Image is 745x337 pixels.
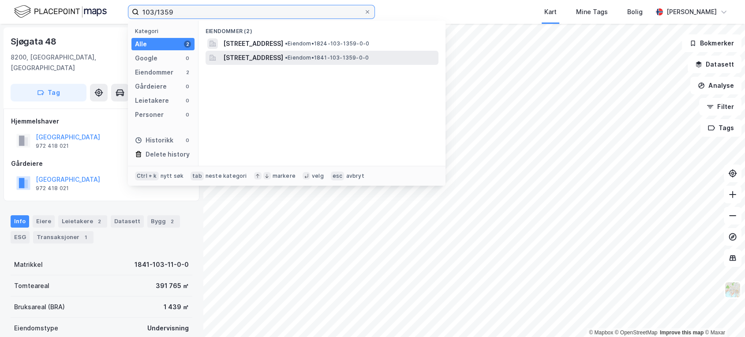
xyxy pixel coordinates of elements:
[135,28,195,34] div: Kategori
[95,217,104,226] div: 2
[11,231,30,243] div: ESG
[191,172,204,180] div: tab
[331,172,344,180] div: esc
[14,259,43,270] div: Matrikkel
[690,77,741,94] button: Analyse
[36,142,69,150] div: 972 418 021
[168,217,176,226] div: 2
[285,54,288,61] span: •
[285,54,369,61] span: Eiendom • 1841-103-1359-0-0
[135,259,189,270] div: 1841-103-11-0-0
[184,111,191,118] div: 0
[206,172,247,180] div: neste kategori
[544,7,557,17] div: Kart
[135,67,173,78] div: Eiendommer
[146,149,190,160] div: Delete history
[36,185,69,192] div: 972 418 021
[135,53,157,64] div: Google
[223,52,283,63] span: [STREET_ADDRESS]
[285,40,288,47] span: •
[11,84,86,101] button: Tag
[14,4,107,19] img: logo.f888ab2527a4732fd821a326f86c7f29.svg
[184,41,191,48] div: 2
[14,302,65,312] div: Bruksareal (BRA)
[33,215,55,228] div: Eiere
[666,7,717,17] div: [PERSON_NAME]
[346,172,364,180] div: avbryt
[147,323,189,333] div: Undervisning
[135,95,169,106] div: Leietakere
[14,281,49,291] div: Tomteareal
[58,215,107,228] div: Leietakere
[184,55,191,62] div: 0
[700,119,741,137] button: Tags
[184,97,191,104] div: 0
[184,69,191,76] div: 2
[688,56,741,73] button: Datasett
[135,135,173,146] div: Historikk
[135,109,164,120] div: Personer
[11,116,192,127] div: Hjemmelshaver
[615,330,658,336] a: OpenStreetMap
[660,330,704,336] a: Improve this map
[33,231,94,243] div: Transaksjoner
[156,281,189,291] div: 391 765 ㎡
[701,295,745,337] div: Kontrollprogram for chat
[198,21,446,37] div: Eiendommer (2)
[11,52,150,73] div: 8200, [GEOGRAPHIC_DATA], [GEOGRAPHIC_DATA]
[627,7,643,17] div: Bolig
[312,172,324,180] div: velg
[139,5,364,19] input: Søk på adresse, matrikkel, gårdeiere, leietakere eller personer
[184,83,191,90] div: 0
[699,98,741,116] button: Filter
[135,39,147,49] div: Alle
[223,38,283,49] span: [STREET_ADDRESS]
[576,7,608,17] div: Mine Tags
[14,323,58,333] div: Eiendomstype
[81,233,90,242] div: 1
[147,215,180,228] div: Bygg
[135,172,159,180] div: Ctrl + k
[589,330,613,336] a: Mapbox
[161,172,184,180] div: nytt søk
[273,172,296,180] div: markere
[11,215,29,228] div: Info
[184,137,191,144] div: 0
[682,34,741,52] button: Bokmerker
[701,295,745,337] iframe: Chat Widget
[111,215,144,228] div: Datasett
[164,302,189,312] div: 1 439 ㎡
[724,281,741,298] img: Z
[285,40,369,47] span: Eiendom • 1824-103-1359-0-0
[135,81,167,92] div: Gårdeiere
[11,34,58,49] div: Sjøgata 48
[11,158,192,169] div: Gårdeiere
